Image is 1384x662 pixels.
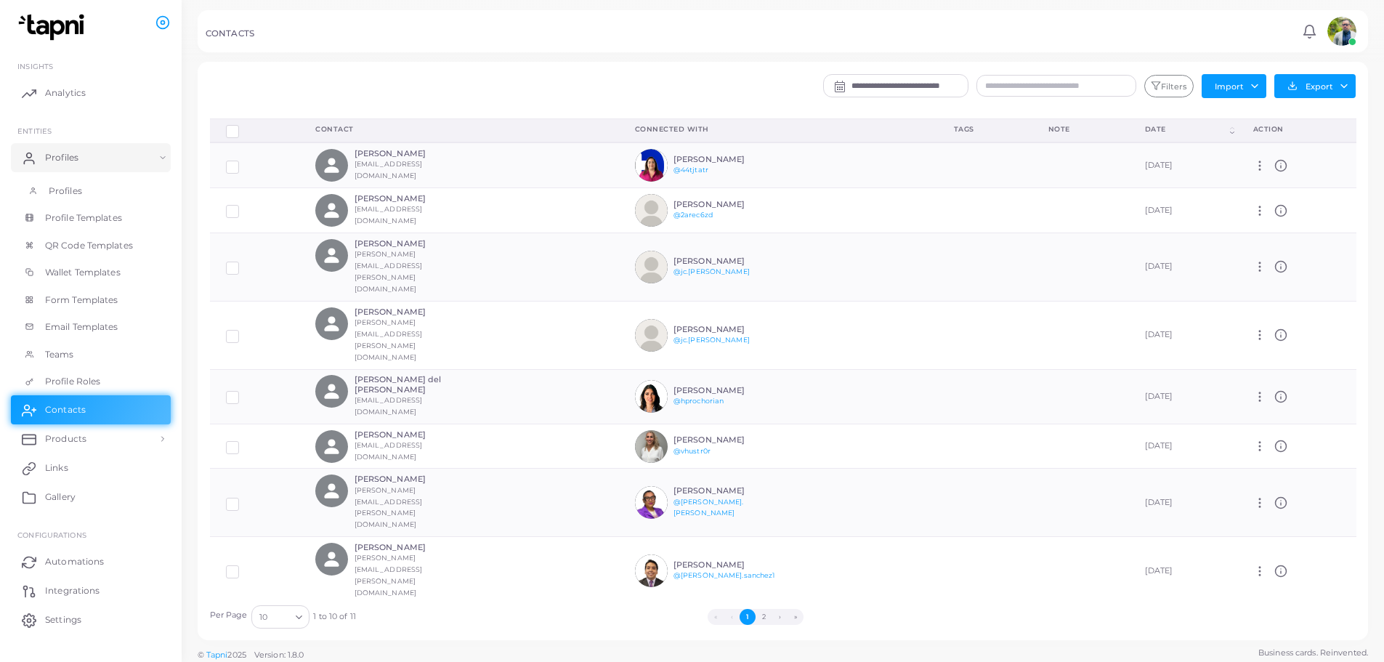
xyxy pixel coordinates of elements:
[322,314,341,334] svg: person fill
[635,486,668,519] img: avatar
[673,336,750,344] a: @jc.[PERSON_NAME]
[1144,75,1194,98] button: Filters
[355,307,461,317] h6: [PERSON_NAME]
[11,78,171,108] a: Analytics
[45,151,78,164] span: Profiles
[11,204,171,232] a: Profile Templates
[45,320,118,334] span: Email Templates
[322,201,341,220] svg: person fill
[45,461,68,475] span: Links
[45,403,86,416] span: Contacts
[635,124,922,134] div: Connected With
[1327,17,1356,46] img: avatar
[313,611,355,623] span: 1 to 10 of 11
[673,435,780,445] h6: [PERSON_NAME]
[756,609,772,625] button: Go to page 2
[11,547,171,576] a: Automations
[673,211,713,219] a: @2arec6zd
[251,605,309,629] div: Search for option
[1145,124,1227,134] div: Date
[788,609,804,625] button: Go to last page
[355,160,423,179] small: [EMAIL_ADDRESS][DOMAIN_NAME]
[198,649,304,661] span: ©
[1145,261,1221,273] div: [DATE]
[11,424,171,453] a: Products
[673,560,780,570] h6: [PERSON_NAME]
[673,267,750,275] a: @jc.[PERSON_NAME]
[673,200,780,209] h6: [PERSON_NAME]
[11,313,171,341] a: Email Templates
[635,380,668,413] img: avatar
[355,543,461,552] h6: [PERSON_NAME]
[45,584,100,597] span: Integrations
[45,211,122,225] span: Profile Templates
[1258,647,1368,659] span: Business cards. Reinvented.
[322,481,341,501] svg: person fill
[11,395,171,424] a: Contacts
[322,382,341,401] svg: person fill
[206,650,228,660] a: Tapni
[1253,124,1340,134] div: action
[254,650,304,660] span: Version: 1.8.0
[17,62,53,70] span: INSIGHTS
[355,250,423,293] small: [PERSON_NAME][EMAIL_ADDRESS][PERSON_NAME][DOMAIN_NAME]
[673,397,724,405] a: @hprochorian
[45,613,81,626] span: Settings
[45,491,76,504] span: Gallery
[1145,160,1221,171] div: [DATE]
[635,430,668,463] img: avatar
[45,375,100,388] span: Profile Roles
[269,609,290,625] input: Search for option
[1145,497,1221,509] div: [DATE]
[673,166,708,174] a: @44tjtatr
[635,319,668,352] img: avatar
[11,286,171,314] a: Form Templates
[1202,74,1266,97] button: Import
[1323,17,1360,46] a: avatar
[322,437,341,456] svg: person fill
[13,14,94,41] img: logo
[210,610,248,621] label: Per Page
[673,498,744,517] a: @[PERSON_NAME].[PERSON_NAME]
[11,232,171,259] a: QR Code Templates
[11,368,171,395] a: Profile Roles
[45,432,86,445] span: Products
[954,124,1016,134] div: Tags
[45,348,74,361] span: Teams
[45,86,86,100] span: Analytics
[673,325,780,334] h6: [PERSON_NAME]
[355,486,423,529] small: [PERSON_NAME][EMAIL_ADDRESS][PERSON_NAME][DOMAIN_NAME]
[356,609,1156,625] ul: Pagination
[11,177,171,205] a: Profiles
[45,294,118,307] span: Form Templates
[355,318,423,361] small: [PERSON_NAME][EMAIL_ADDRESS][PERSON_NAME][DOMAIN_NAME]
[355,205,423,225] small: [EMAIL_ADDRESS][DOMAIN_NAME]
[1274,74,1356,98] button: Export
[673,571,775,579] a: @[PERSON_NAME].sanchez1
[1145,205,1221,217] div: [DATE]
[45,555,104,568] span: Automations
[355,375,461,394] h6: [PERSON_NAME] del [PERSON_NAME]
[210,118,300,142] th: Row-selection
[11,259,171,286] a: Wallet Templates
[11,453,171,483] a: Links
[45,239,133,252] span: QR Code Templates
[11,143,171,172] a: Profiles
[355,475,461,484] h6: [PERSON_NAME]
[17,530,86,539] span: Configurations
[673,257,780,266] h6: [PERSON_NAME]
[1145,391,1221,403] div: [DATE]
[315,124,602,134] div: Contact
[322,549,341,569] svg: person fill
[740,609,756,625] button: Go to page 1
[673,155,780,164] h6: [PERSON_NAME]
[355,149,461,158] h6: [PERSON_NAME]
[11,341,171,368] a: Teams
[11,483,171,512] a: Gallery
[227,649,246,661] span: 2025
[1145,329,1221,341] div: [DATE]
[635,251,668,283] img: avatar
[355,441,423,461] small: [EMAIL_ADDRESS][DOMAIN_NAME]
[355,554,423,597] small: [PERSON_NAME][EMAIL_ADDRESS][PERSON_NAME][DOMAIN_NAME]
